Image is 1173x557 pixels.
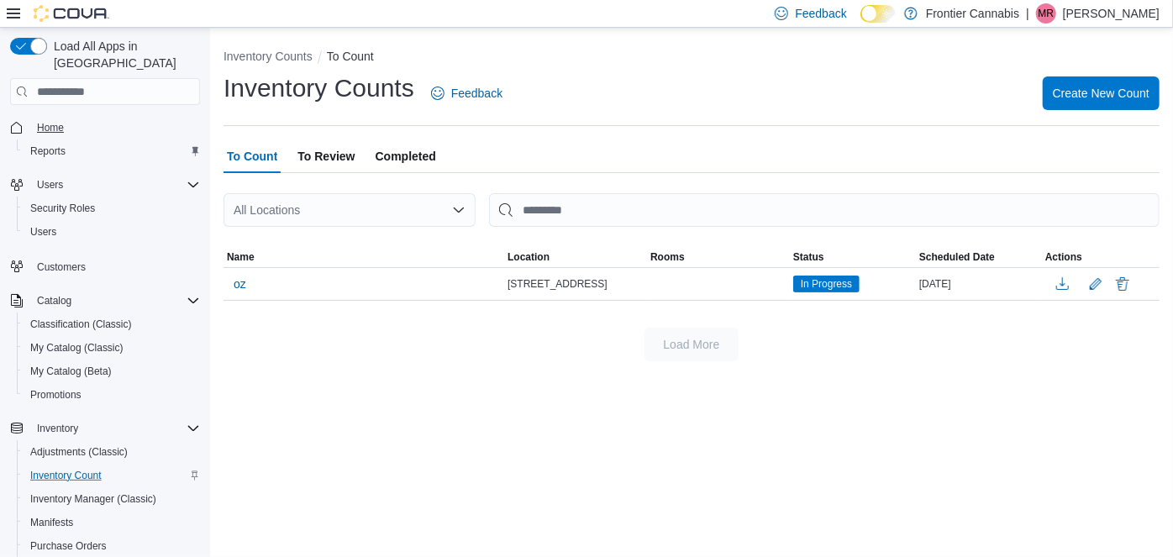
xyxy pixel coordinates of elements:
[916,274,1042,294] div: [DATE]
[30,257,92,277] a: Customers
[1086,271,1106,297] button: Edit count details
[17,313,207,336] button: Classification (Classic)
[795,5,846,22] span: Feedback
[34,5,109,22] img: Cova
[234,276,246,292] span: oz
[30,469,102,482] span: Inventory Count
[224,247,504,267] button: Name
[17,440,207,464] button: Adjustments (Classic)
[3,417,207,440] button: Inventory
[30,202,95,215] span: Security Roles
[1063,3,1160,24] p: [PERSON_NAME]
[24,314,200,334] span: Classification (Classic)
[30,418,200,439] span: Inventory
[227,271,253,297] button: oz
[30,175,200,195] span: Users
[30,225,56,239] span: Users
[452,203,466,217] button: Open list of options
[17,464,207,487] button: Inventory Count
[30,388,82,402] span: Promotions
[30,145,66,158] span: Reports
[37,178,63,192] span: Users
[1039,3,1055,24] span: MR
[17,383,207,407] button: Promotions
[24,385,200,405] span: Promotions
[376,139,436,173] span: Completed
[30,291,78,311] button: Catalog
[37,294,71,307] span: Catalog
[451,85,502,102] span: Feedback
[793,276,860,292] span: In Progress
[30,341,124,355] span: My Catalog (Classic)
[24,222,63,242] a: Users
[24,489,163,509] a: Inventory Manager (Classic)
[224,71,414,105] h1: Inventory Counts
[30,365,112,378] span: My Catalog (Beta)
[24,338,200,358] span: My Catalog (Classic)
[1045,250,1082,264] span: Actions
[30,175,70,195] button: Users
[37,422,78,435] span: Inventory
[24,512,200,533] span: Manifests
[919,250,995,264] span: Scheduled Date
[30,291,200,311] span: Catalog
[37,260,86,274] span: Customers
[17,139,207,163] button: Reports
[664,336,720,353] span: Load More
[17,336,207,360] button: My Catalog (Classic)
[793,250,824,264] span: Status
[1113,274,1133,294] button: Delete
[24,489,200,509] span: Inventory Manager (Classic)
[24,536,113,556] a: Purchase Orders
[30,118,71,138] a: Home
[24,198,102,218] a: Security Roles
[1043,76,1160,110] button: Create New Count
[24,314,139,334] a: Classification (Classic)
[24,198,200,218] span: Security Roles
[24,141,72,161] a: Reports
[24,465,108,486] a: Inventory Count
[24,465,200,486] span: Inventory Count
[30,445,128,459] span: Adjustments (Classic)
[3,115,207,139] button: Home
[47,38,200,71] span: Load All Apps in [GEOGRAPHIC_DATA]
[37,121,64,134] span: Home
[17,220,207,244] button: Users
[327,50,374,63] button: To Count
[30,255,200,276] span: Customers
[790,247,916,267] button: Status
[24,222,200,242] span: Users
[30,492,156,506] span: Inventory Manager (Classic)
[17,197,207,220] button: Security Roles
[224,48,1160,68] nav: An example of EuiBreadcrumbs
[916,247,1042,267] button: Scheduled Date
[30,318,132,331] span: Classification (Classic)
[24,442,200,462] span: Adjustments (Classic)
[1036,3,1056,24] div: Mary Reinert
[24,442,134,462] a: Adjustments (Classic)
[644,328,739,361] button: Load More
[17,511,207,534] button: Manifests
[3,173,207,197] button: Users
[508,250,550,264] span: Location
[30,539,107,553] span: Purchase Orders
[489,193,1160,227] input: This is a search bar. After typing your query, hit enter to filter the results lower in the page.
[224,50,313,63] button: Inventory Counts
[424,76,509,110] a: Feedback
[297,139,355,173] span: To Review
[1026,3,1029,24] p: |
[801,276,852,292] span: In Progress
[647,247,790,267] button: Rooms
[926,3,1019,24] p: Frontier Cannabis
[30,516,73,529] span: Manifests
[24,361,200,381] span: My Catalog (Beta)
[860,5,896,23] input: Dark Mode
[24,385,88,405] a: Promotions
[227,250,255,264] span: Name
[1053,85,1149,102] span: Create New Count
[508,277,608,291] span: [STREET_ADDRESS]
[24,338,130,358] a: My Catalog (Classic)
[24,361,118,381] a: My Catalog (Beta)
[3,254,207,278] button: Customers
[24,536,200,556] span: Purchase Orders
